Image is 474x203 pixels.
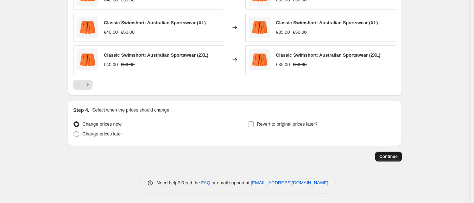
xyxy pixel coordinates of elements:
img: LSUCU0001-155-1_80x.jpg [77,17,98,38]
a: [EMAIL_ADDRESS][DOMAIN_NAME] [251,180,328,185]
strike: €50.00 [293,29,307,36]
button: Next [83,80,93,90]
span: Change prices now [82,121,121,127]
span: or email support at [210,180,251,185]
span: Continue [379,154,398,159]
h2: Step 4. [73,107,89,114]
div: €35.00 [276,61,290,68]
div: €35.00 [276,29,290,36]
strike: €50.00 [121,61,135,68]
nav: Pagination [73,80,93,90]
p: Select when the prices should change [92,107,169,114]
span: Classic Swimshort: Australian Sportswear (XL) [104,20,206,25]
strike: €50.00 [121,29,135,36]
div: €40.00 [104,29,118,36]
strike: €50.00 [293,61,307,68]
a: FAQ [201,180,210,185]
span: Classic Swimshort: Australian Sportswear (XL) [276,20,378,25]
div: €40.00 [104,61,118,68]
span: Classic Swimshort: Australian Sportswear (2XL) [104,52,208,58]
span: Revert to original prices later? [257,121,318,127]
img: LSUCU0001-155-1_80x.jpg [249,17,270,38]
img: LSUCU0001-155-1_80x.jpg [77,49,98,70]
span: Classic Swimshort: Australian Sportswear (2XL) [276,52,380,58]
span: Change prices later [82,131,122,137]
button: Continue [375,152,402,161]
span: Need help? Read the [157,180,201,185]
img: LSUCU0001-155-1_80x.jpg [249,49,270,70]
